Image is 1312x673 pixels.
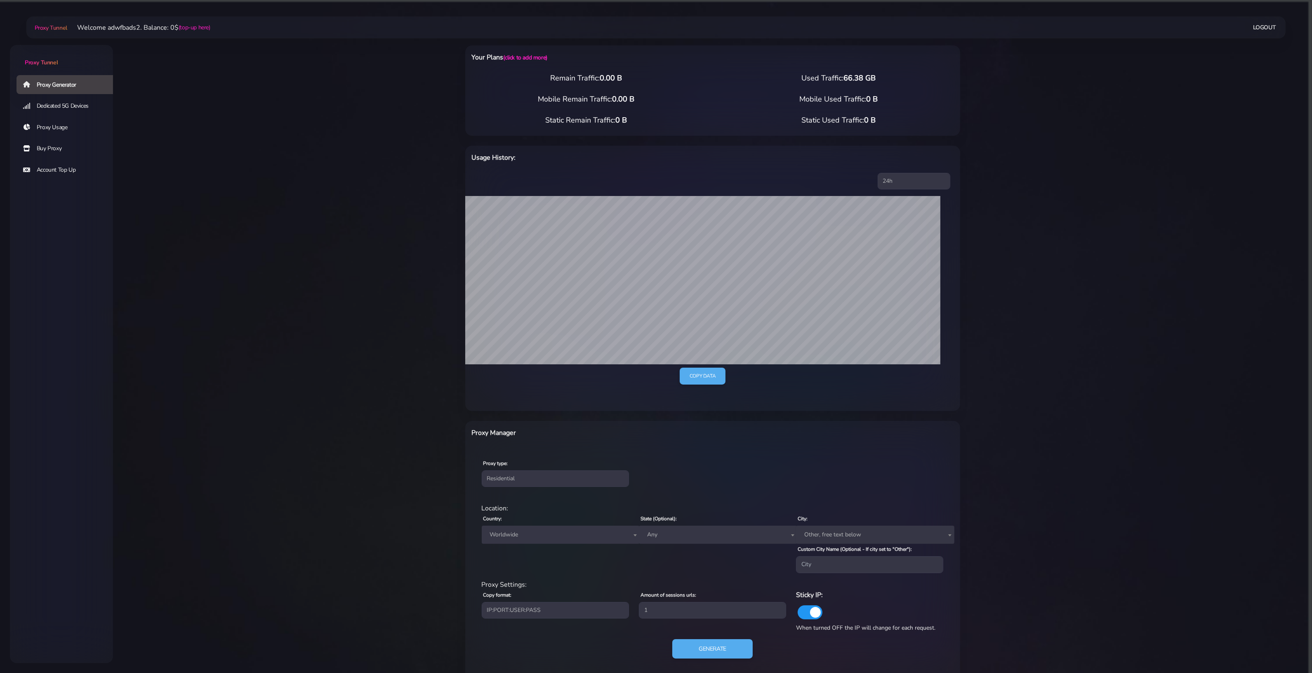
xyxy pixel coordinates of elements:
h6: Your Plans [472,52,749,63]
div: Proxy Settings: [477,580,949,590]
span: Proxy Tunnel [25,59,58,66]
a: Proxy Tunnel [33,21,67,34]
a: Account Top Up [16,161,120,179]
label: Proxy type: [483,460,508,467]
a: Proxy Generator [16,75,120,94]
a: (top-up here) [179,23,210,32]
a: (click to add more) [504,54,547,61]
span: 0.00 B [612,94,635,104]
label: State (Optional): [641,515,677,522]
span: 0.00 B [600,73,622,83]
label: Amount of sessions urls: [641,591,696,599]
div: Used Traffic: [713,73,965,84]
li: Welcome adwfbads2. Balance: 0$ [67,23,210,33]
div: Mobile Used Traffic: [713,94,965,105]
span: Proxy Tunnel [35,24,67,32]
span: 0 B [616,115,627,125]
span: Any [644,529,792,541]
a: Logout [1253,20,1276,35]
span: 66.38 GB [844,73,876,83]
span: Other, free text below [801,529,949,541]
a: Dedicated 5G Devices [16,97,120,116]
div: Static Remain Traffic: [460,115,713,126]
div: Remain Traffic: [460,73,713,84]
span: 0 B [864,115,876,125]
span: Any [639,526,797,544]
label: Country: [483,515,502,522]
span: Worldwide [482,526,640,544]
div: Mobile Remain Traffic: [460,94,713,105]
span: Other, free text below [796,526,954,544]
div: Location: [477,503,949,513]
div: Static Used Traffic: [713,115,965,126]
span: 0 B [867,94,878,104]
a: Buy Proxy [16,139,120,158]
label: City: [798,515,808,522]
iframe: Webchat Widget [1190,538,1302,663]
a: Proxy Tunnel [10,45,113,67]
h6: Proxy Manager [472,427,749,438]
a: Copy data [680,368,725,385]
label: Custom City Name (Optional - If city set to "Other"): [798,545,912,553]
h6: Usage History: [472,152,749,163]
span: When turned OFF the IP will change for each request. [796,624,935,632]
input: City [796,556,943,573]
span: Worldwide [487,529,635,541]
label: Copy format: [483,591,512,599]
a: Proxy Usage [16,118,120,137]
h6: Sticky IP: [796,590,943,600]
button: Generate [672,639,753,659]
